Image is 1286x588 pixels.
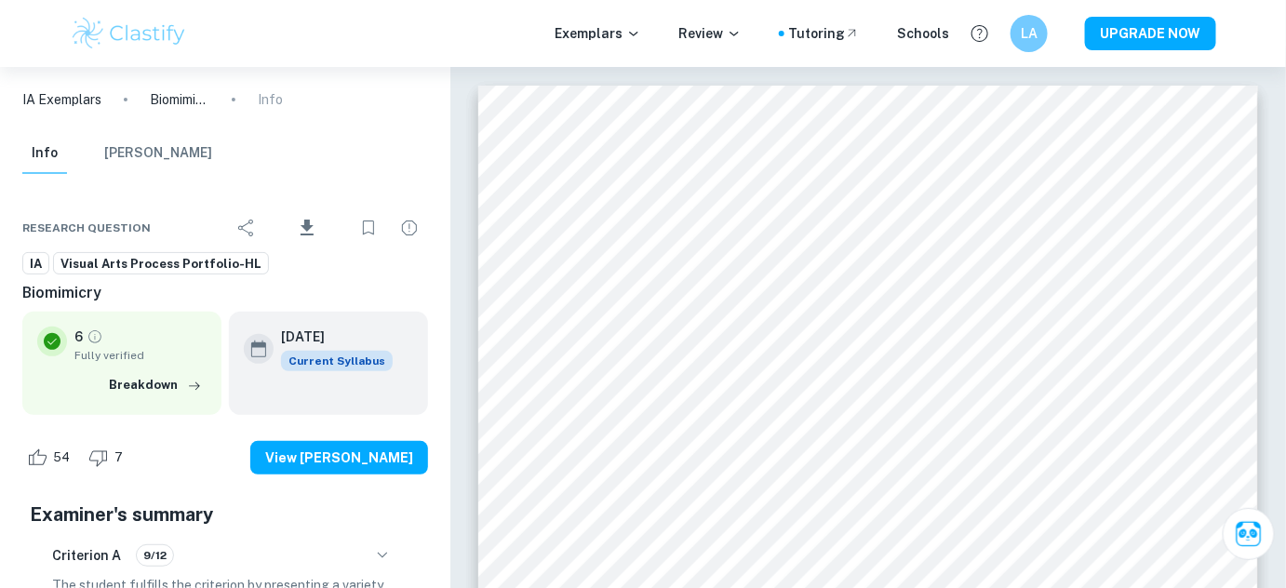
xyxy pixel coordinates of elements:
[87,328,103,345] a: Grade fully verified
[22,133,67,174] button: Info
[23,255,48,274] span: IA
[678,23,742,44] p: Review
[22,89,101,110] a: IA Exemplars
[281,351,393,371] div: This exemplar is based on the current syllabus. Feel free to refer to it for inspiration/ideas wh...
[30,501,421,528] h5: Examiner's summary
[1223,508,1275,560] button: Ask Clai
[54,255,268,274] span: Visual Arts Process Portfolio-HL
[22,282,428,304] h6: Biomimicry
[53,252,269,275] a: Visual Arts Process Portfolio-HL
[269,204,346,252] div: Download
[1085,17,1216,50] button: UPGRADE NOW
[281,327,378,347] h6: [DATE]
[964,18,996,49] button: Help and Feedback
[137,547,173,564] span: 9/12
[104,448,133,467] span: 7
[555,23,641,44] p: Exemplars
[258,89,283,110] p: Info
[391,209,428,247] div: Report issue
[1011,15,1048,52] button: LA
[22,443,80,473] div: Like
[788,23,860,44] a: Tutoring
[104,371,207,399] button: Breakdown
[104,133,212,174] button: [PERSON_NAME]
[52,545,121,566] h6: Criterion A
[43,448,80,467] span: 54
[22,252,49,275] a: IA
[74,327,83,347] p: 6
[228,209,265,247] div: Share
[74,347,207,364] span: Fully verified
[281,351,393,371] span: Current Syllabus
[84,443,133,473] div: Dislike
[22,220,151,236] span: Research question
[150,89,209,110] p: Biomimicry
[1019,23,1040,44] h6: LA
[70,15,188,52] img: Clastify logo
[350,209,387,247] div: Bookmark
[250,441,428,474] button: View [PERSON_NAME]
[897,23,949,44] a: Schools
